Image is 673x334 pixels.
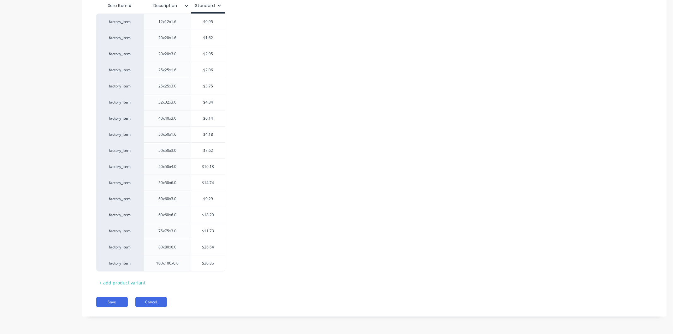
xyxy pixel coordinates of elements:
div: 40x40x3.0 [152,114,183,122]
div: 25x25x3.0 [152,82,183,90]
div: 25x25x1.6 [152,66,183,74]
div: 50x50x4.0 [152,163,183,171]
div: $7.62 [191,143,225,158]
div: $4.18 [191,127,225,142]
div: factory_item [103,116,137,121]
div: factory_item50x50x6.0$14.74 [96,175,225,191]
div: $3.75 [191,78,225,94]
div: $30.86 [191,255,225,271]
div: 50x50x3.0 [152,146,183,155]
div: $14.74 [191,175,225,191]
div: factory_item [103,260,137,266]
div: factory_item60x60x3.0$9.29 [96,191,225,207]
div: factory_item [103,180,137,186]
div: factory_item [103,212,137,218]
div: 80x80x6.0 [152,243,183,251]
div: $2.06 [191,62,225,78]
div: factory_item [103,51,137,57]
div: factory_item75x75x3.0$11.73 [96,223,225,239]
div: factory_item32x32x3.0$4.84 [96,94,225,110]
div: 12x12x1.6 [152,18,183,26]
div: 75x75x3.0 [152,227,183,235]
div: $4.84 [191,94,225,110]
div: factory_item [103,164,137,170]
div: factory_item [103,228,137,234]
div: 20x20x1.6 [152,34,183,42]
div: factory_item [103,132,137,137]
div: factory_item [103,35,137,41]
div: factory_item50x50x3.0$7.62 [96,142,225,158]
div: Standard [195,3,221,9]
div: $26.64 [191,239,225,255]
div: $18.20 [191,207,225,223]
div: factory_item [103,83,137,89]
div: 50x50x1.6 [152,130,183,139]
div: factory_item50x50x4.0$10.18 [96,158,225,175]
button: Save [96,297,128,307]
div: factory_item12x12x1.6$0.95 [96,14,225,30]
div: factory_item [103,67,137,73]
div: factory_item [103,244,137,250]
div: + add product variant [96,278,149,288]
button: Cancel [135,297,167,307]
div: $11.73 [191,223,225,239]
div: 50x50x6.0 [152,179,183,187]
div: $2.95 [191,46,225,62]
div: factory_item20x20x3.0$2.95 [96,46,225,62]
div: 100x100x6.0 [151,259,184,267]
div: factory_item [103,148,137,153]
div: $1.62 [191,30,225,46]
div: factory_item25x25x3.0$3.75 [96,78,225,94]
div: factory_item50x50x1.6$4.18 [96,126,225,142]
div: factory_item100x100x6.0$30.86 [96,255,225,271]
div: 32x32x3.0 [152,98,183,106]
div: factory_item60x60x6.0$18.20 [96,207,225,223]
div: $0.95 [191,14,225,30]
div: $9.29 [191,191,225,207]
div: factory_item25x25x1.6$2.06 [96,62,225,78]
div: factory_item40x40x3.0$6.14 [96,110,225,126]
div: factory_item [103,19,137,25]
div: factory_item20x20x1.6$1.62 [96,30,225,46]
div: $6.14 [191,110,225,126]
div: factory_item80x80x6.0$26.64 [96,239,225,255]
div: factory_item [103,99,137,105]
div: 60x60x3.0 [152,195,183,203]
div: 60x60x6.0 [152,211,183,219]
div: 20x20x3.0 [152,50,183,58]
div: factory_item [103,196,137,202]
div: $10.18 [191,159,225,175]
